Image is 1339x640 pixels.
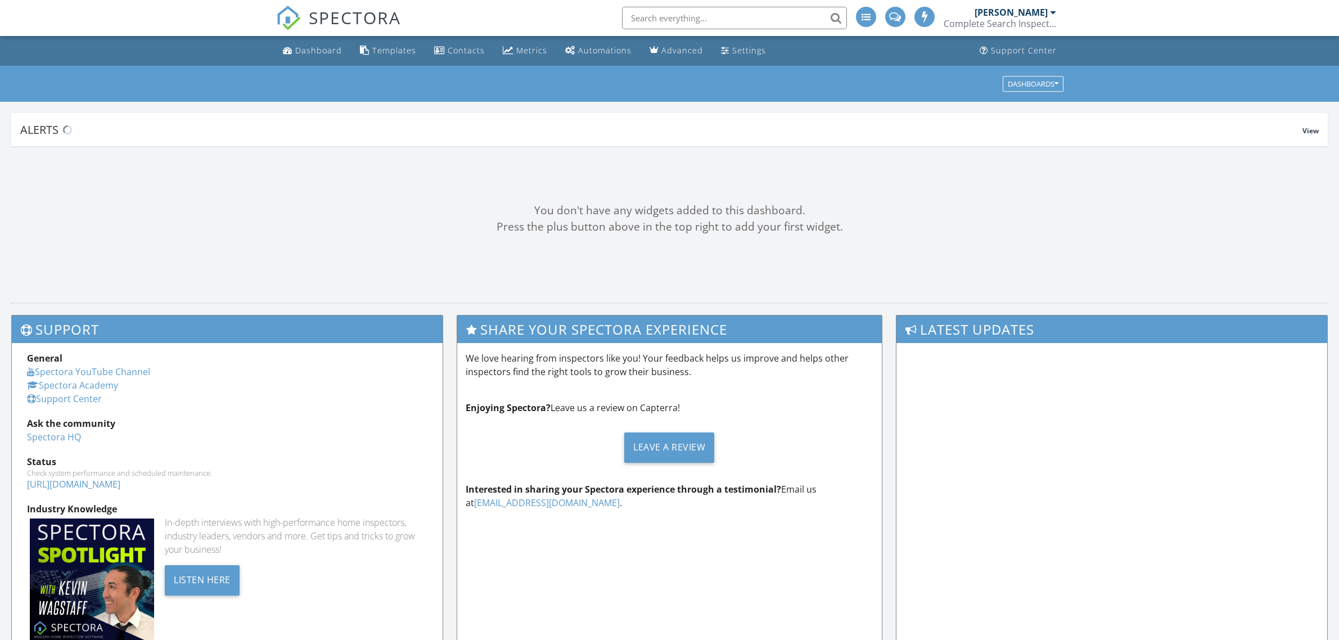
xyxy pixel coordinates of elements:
h3: Share Your Spectora Experience [457,316,881,343]
a: Listen Here [165,573,240,585]
a: Spectora YouTube Channel [27,366,150,378]
a: Automations (Advanced) [561,40,636,61]
a: Dashboard [278,40,346,61]
a: Advanced [645,40,707,61]
strong: Interested in sharing your Spectora experience through a testimonial? [466,483,781,495]
a: Settings [716,40,770,61]
div: Listen Here [165,565,240,596]
div: Support Center [991,45,1057,56]
div: Industry Knowledge [27,502,427,516]
div: Ask the community [27,417,427,430]
div: Press the plus button above in the top right to add your first widget. [11,219,1328,235]
div: In-depth interviews with high-performance home inspectors, industry leaders, vendors and more. Ge... [165,516,427,556]
a: [EMAIL_ADDRESS][DOMAIN_NAME] [474,497,620,509]
p: Email us at . [466,483,873,510]
p: Leave us a review on Capterra! [466,401,873,414]
span: View [1302,126,1319,136]
a: Templates [355,40,421,61]
div: Metrics [516,45,547,56]
span: SPECTORA [309,6,401,29]
div: Check system performance and scheduled maintenance. [27,468,427,477]
a: Support Center [27,393,102,405]
div: Leave a Review [624,432,714,463]
a: [URL][DOMAIN_NAME] [27,478,120,490]
button: Dashboards [1003,76,1063,92]
a: Spectora Academy [27,379,118,391]
div: Status [27,455,427,468]
a: Metrics [498,40,552,61]
input: Search everything... [622,7,847,29]
a: SPECTORA [276,15,401,39]
a: Spectora HQ [27,431,81,443]
div: Advanced [661,45,703,56]
a: Support Center [975,40,1061,61]
a: Contacts [430,40,489,61]
img: The Best Home Inspection Software - Spectora [276,6,301,30]
h3: Support [12,316,443,343]
p: We love hearing from inspectors like you! Your feedback helps us improve and helps other inspecto... [466,351,873,378]
div: Dashboards [1008,80,1058,88]
strong: Enjoying Spectora? [466,402,551,414]
div: [PERSON_NAME] [975,7,1048,18]
div: Settings [732,45,766,56]
strong: General [27,352,62,364]
a: Leave a Review [466,423,873,471]
div: Automations [578,45,632,56]
div: Complete Search Inspection LLC [944,18,1056,29]
div: Templates [372,45,416,56]
div: Contacts [448,45,485,56]
div: Alerts [20,122,1302,137]
div: You don't have any widgets added to this dashboard. [11,202,1328,219]
h3: Latest Updates [896,316,1327,343]
div: Dashboard [295,45,342,56]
